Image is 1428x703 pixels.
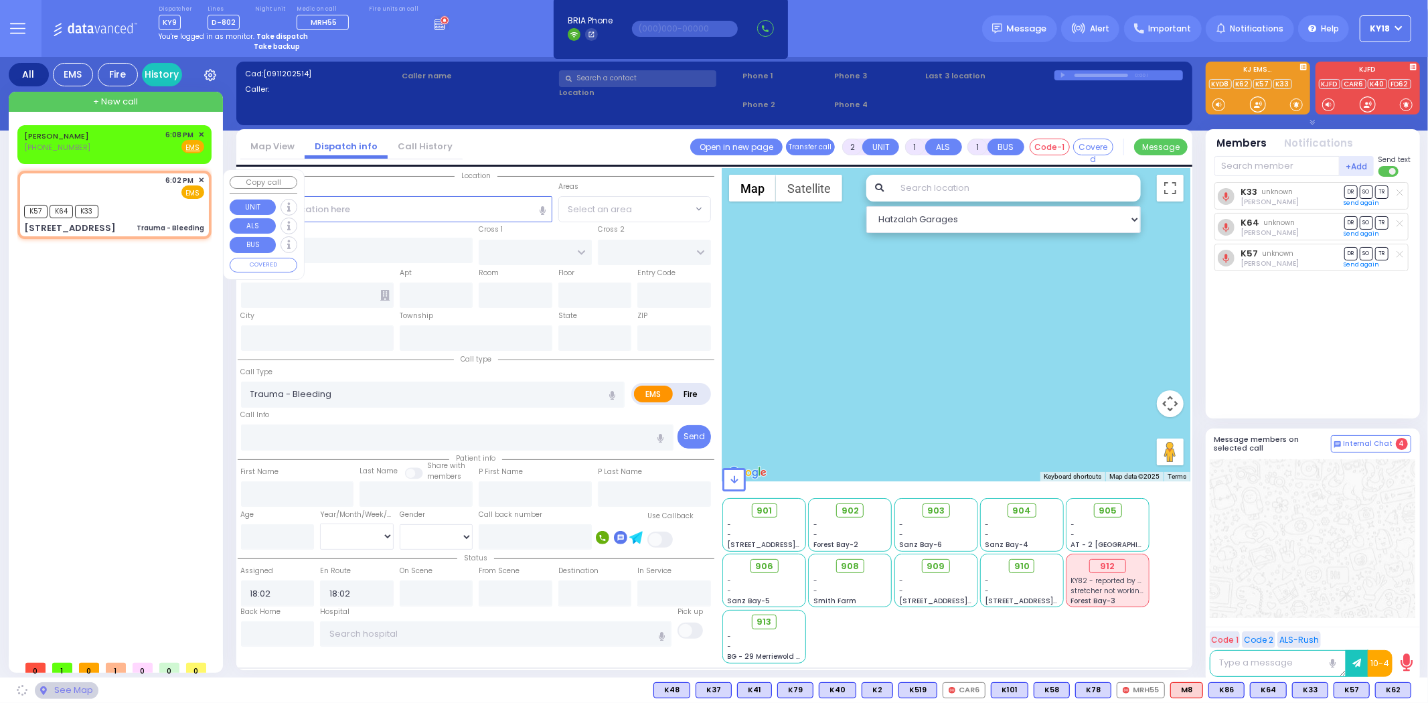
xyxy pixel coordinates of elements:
a: K57 [1241,248,1258,258]
strong: Take backup [254,42,300,52]
div: K48 [653,682,690,698]
span: Forest Bay-2 [813,540,858,550]
span: Phone 4 [834,99,921,110]
div: K78 [1075,682,1111,698]
span: - [728,520,732,530]
button: Code 2 [1242,631,1275,648]
label: From Scene [479,566,520,576]
span: D-802 [208,15,240,30]
strong: Take dispatch [256,31,308,42]
div: [STREET_ADDRESS] [24,222,116,235]
input: Search location here [241,196,552,222]
label: Gender [400,510,425,520]
button: Copy call [230,176,297,189]
label: Caller name [402,70,554,82]
span: 6:08 PM [166,130,194,140]
a: Send again [1344,199,1380,207]
button: KY18 [1360,15,1411,42]
span: 0 [133,663,153,673]
span: 0 [186,663,206,673]
span: - [985,586,989,596]
span: 906 [755,560,773,573]
div: M8 [1170,682,1203,698]
label: Entry Code [637,268,676,279]
label: Call Type [241,367,273,378]
span: BG - 29 Merriewold S. [728,651,803,661]
img: red-radio-icon.svg [949,687,955,694]
span: - [813,586,817,596]
label: EMS [634,386,673,402]
span: K64 [50,205,73,218]
div: 912 [1089,559,1126,574]
div: K62 [1375,682,1411,698]
div: K79 [777,682,813,698]
span: members [427,471,461,481]
a: K33 [1241,187,1257,197]
span: [STREET_ADDRESS][PERSON_NAME] [985,596,1111,606]
span: Alert [1090,23,1109,35]
span: - [728,586,732,596]
button: Drag Pegman onto the map to open Street View [1157,439,1184,465]
button: BUS [987,139,1024,155]
button: +Add [1340,156,1374,176]
span: KY18 [1370,23,1391,35]
label: Use Callback [647,511,694,522]
div: All [9,63,49,86]
div: K37 [696,682,732,698]
label: Fire [672,386,710,402]
span: Sanz Bay-6 [899,540,942,550]
div: BLS [696,682,732,698]
label: Cross 1 [479,224,503,235]
a: KYD8 [1209,79,1232,89]
span: - [728,576,732,586]
button: Show street map [729,175,776,202]
span: stretcher not working properly [1071,586,1176,596]
div: BLS [898,682,937,698]
input: Search hospital [320,621,671,647]
a: CAR6 [1342,79,1366,89]
input: Search member [1214,156,1340,176]
button: Code-1 [1030,139,1070,155]
div: K40 [819,682,856,698]
button: COVERED [230,258,297,272]
div: K57 [1334,682,1370,698]
h5: Message members on selected call [1214,435,1331,453]
a: K40 [1368,79,1387,89]
button: Map camera controls [1157,390,1184,417]
label: Pick up [678,607,703,617]
img: comment-alt.png [1334,441,1341,448]
div: BLS [1292,682,1328,698]
div: K33 [1292,682,1328,698]
label: Assigned [241,566,274,576]
span: 909 [927,560,945,573]
span: Select an area [568,203,632,216]
label: KJFD [1316,66,1420,76]
label: Township [400,311,433,321]
label: P First Name [479,467,523,477]
label: Cad: [245,68,398,80]
a: K62 [1233,79,1252,89]
a: KJFD [1319,79,1340,89]
small: Share with [427,461,465,471]
u: EMS [186,143,200,153]
span: DR [1344,185,1358,198]
input: Search location [892,175,1140,202]
button: ALS-Rush [1277,631,1321,648]
span: 905 [1099,504,1117,518]
span: SO [1360,247,1373,260]
a: Send again [1344,260,1380,268]
span: TR [1375,216,1389,229]
span: 903 [927,504,945,518]
label: Call Info [241,410,270,420]
a: Open this area in Google Maps (opens a new window) [726,464,770,481]
span: 904 [1012,504,1031,518]
label: State [558,311,577,321]
label: Destination [558,566,599,576]
div: BLS [819,682,856,698]
label: Medic on call [297,5,353,13]
span: AT - 2 [GEOGRAPHIC_DATA] [1071,540,1170,550]
div: Trauma - Bleeding [137,223,204,233]
span: - [813,576,817,586]
span: Phone 2 [742,99,829,110]
a: Open in new page [690,139,783,155]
